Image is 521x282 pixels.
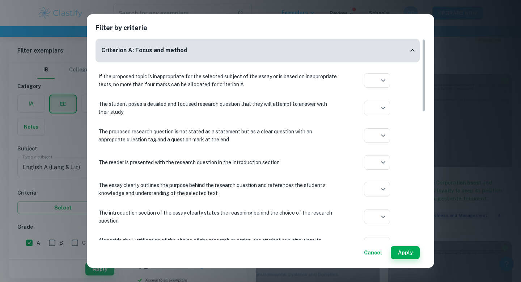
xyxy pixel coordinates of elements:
p: The essay clearly outlines the purpose behind the research question and references the student’s ... [98,181,337,197]
h6: Criterion A: Focus and method [101,46,187,55]
p: The reader is presented with the research question in the Introduction section [98,158,337,166]
p: The introduction section of the essay clearly states the reasoning behind the choice of the resea... [98,209,337,225]
div: Criterion A: Focus and method [96,39,420,62]
button: Cancel [361,246,385,259]
p: The student poses a detailed and focused research question that they will attempt to answer with ... [98,100,337,116]
h2: Filter by criteria [96,23,425,39]
p: If the proposed topic is inappropriate for the selected subject of the essay or is based on inapp... [98,72,337,88]
p: The proposed research question is not stated as a statement but as a clear question with an appro... [98,128,337,144]
p: Alongside the justification of the choice of the research question, the student explains what its... [98,236,337,252]
button: Apply [391,246,420,259]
